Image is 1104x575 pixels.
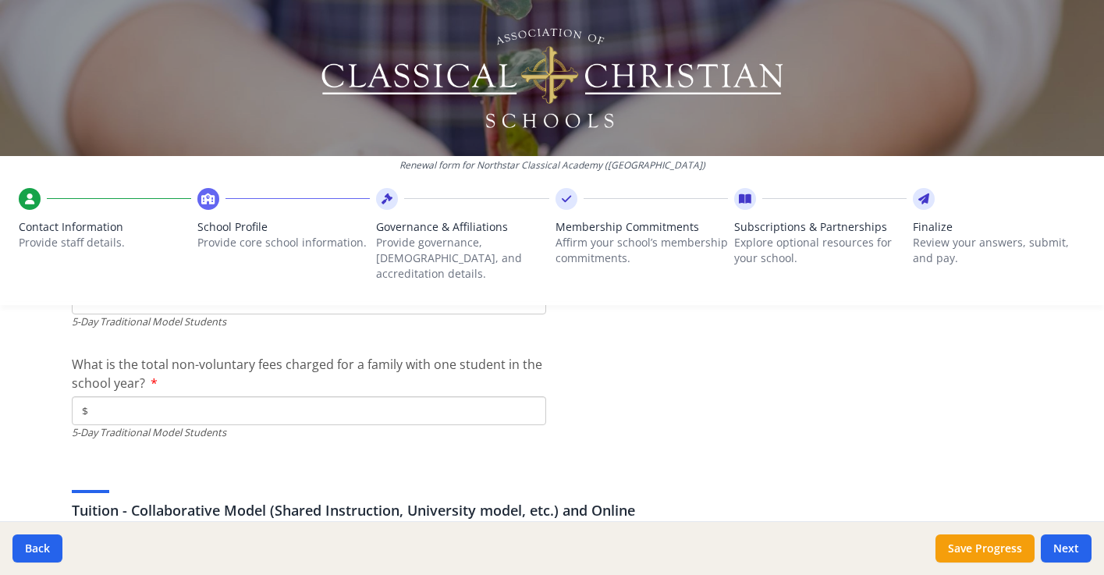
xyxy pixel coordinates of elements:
[734,235,907,266] p: Explore optional resources for your school.
[376,235,548,282] p: Provide governance, [DEMOGRAPHIC_DATA], and accreditation details.
[913,235,1085,266] p: Review your answers, submit, and pay.
[72,314,546,329] div: 5-Day Traditional Model Students
[913,219,1085,235] span: Finalize
[72,499,1033,521] h3: Tuition - Collaborative Model (Shared Instruction, University model, etc.) and Online
[19,235,191,250] p: Provide staff details.
[72,356,542,392] span: What is the total non-voluntary fees charged for a family with one student in the school year?
[1041,534,1092,563] button: Next
[12,534,62,563] button: Back
[556,235,728,266] p: Affirm your school’s membership commitments.
[318,23,786,133] img: Logo
[197,219,370,235] span: School Profile
[19,219,191,235] span: Contact Information
[556,219,728,235] span: Membership Commitments
[935,534,1035,563] button: Save Progress
[197,235,370,250] p: Provide core school information.
[376,219,548,235] span: Governance & Affiliations
[734,219,907,235] span: Subscriptions & Partnerships
[72,425,546,440] div: 5-Day Traditional Model Students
